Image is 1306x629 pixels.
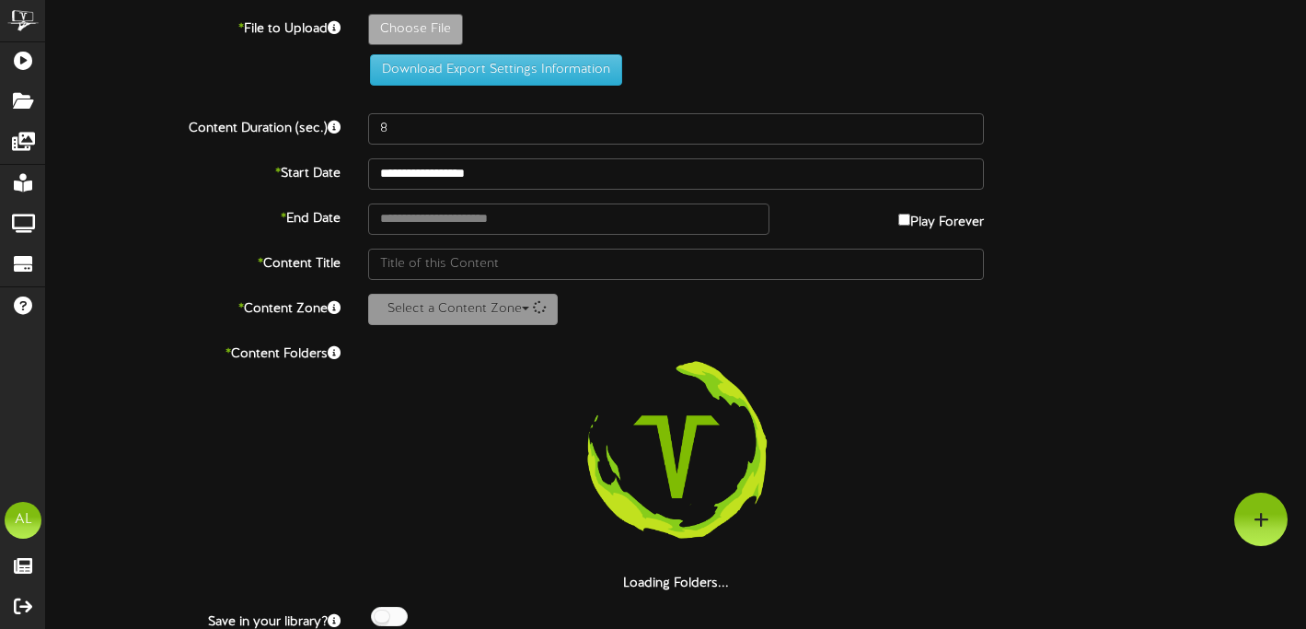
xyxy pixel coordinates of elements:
label: File to Upload [32,14,354,39]
img: loading-spinner-3.png [559,339,794,575]
button: Download Export Settings Information [370,54,622,86]
label: Start Date [32,158,354,183]
button: Select a Content Zone [368,294,558,325]
div: AL [5,502,41,539]
label: Content Zone [32,294,354,319]
strong: Loading Folders... [623,577,729,590]
label: Play Forever [898,204,984,232]
label: Content Duration (sec.) [32,113,354,138]
input: Title of this Content [368,249,985,280]
input: Play Forever [898,214,910,226]
label: End Date [32,204,354,228]
a: Download Export Settings Information [361,63,622,76]
label: Content Folders [32,339,354,364]
label: Content Title [32,249,354,274]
